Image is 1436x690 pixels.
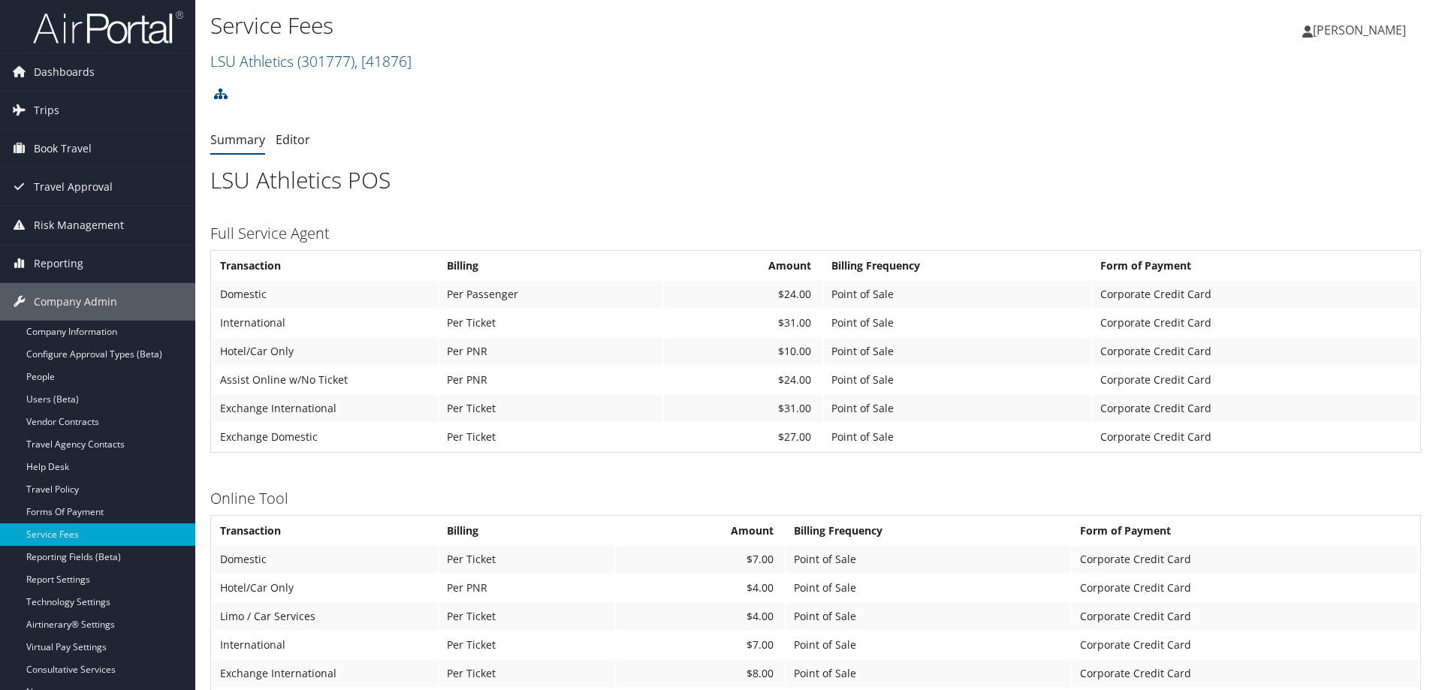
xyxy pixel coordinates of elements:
td: Corporate Credit Card [1093,423,1419,450]
td: Exchange Domestic [213,423,438,450]
th: Billing Frequency [824,252,1091,279]
a: [PERSON_NAME] [1302,8,1421,53]
td: Point of Sale [824,395,1091,422]
td: $7.00 [616,631,785,658]
span: ( 301777 ) [297,51,354,71]
td: $24.00 [664,366,823,393]
a: Summary [210,131,265,148]
td: Per Passenger [439,281,662,308]
td: International [213,309,438,336]
a: LSU Athletics [210,51,412,71]
td: Point of Sale [824,423,1091,450]
td: Per Ticket [439,546,614,573]
td: International [213,631,438,658]
td: Point of Sale [786,574,1071,601]
span: Reporting [34,245,83,282]
td: Per Ticket [439,603,614,630]
td: Per PNR [439,366,662,393]
td: Corporate Credit Card [1072,603,1419,630]
span: Company Admin [34,283,117,321]
span: Dashboards [34,53,95,91]
td: $31.00 [664,309,823,336]
td: Point of Sale [786,631,1071,658]
td: Exchange International [213,395,438,422]
a: Editor [276,131,310,148]
th: Transaction [213,252,438,279]
h1: Service Fees [210,10,1018,41]
td: Limo / Car Services [213,603,438,630]
td: Per Ticket [439,631,614,658]
td: $24.00 [664,281,823,308]
td: Point of Sale [786,603,1071,630]
td: Per Ticket [439,309,662,336]
th: Billing [439,252,662,279]
span: Trips [34,92,59,129]
th: Form of Payment [1093,252,1419,279]
th: Billing [439,517,614,544]
h1: LSU Athletics POS [210,164,1421,196]
td: Per Ticket [439,423,662,450]
td: $4.00 [616,574,785,601]
th: Amount [664,252,823,279]
td: Corporate Credit Card [1093,366,1419,393]
h3: Full Service Agent [210,223,1421,244]
td: Hotel/Car Only [213,574,438,601]
td: $27.00 [664,423,823,450]
td: Corporate Credit Card [1093,338,1419,365]
td: Point of Sale [824,338,1091,365]
span: Book Travel [34,130,92,167]
td: $10.00 [664,338,823,365]
td: $31.00 [664,395,823,422]
td: Corporate Credit Card [1072,660,1419,687]
td: Per Ticket [439,660,614,687]
td: Corporate Credit Card [1072,546,1419,573]
td: Point of Sale [824,309,1091,336]
th: Billing Frequency [786,517,1071,544]
td: Corporate Credit Card [1093,281,1419,308]
h3: Online Tool [210,488,1421,509]
td: Per Ticket [439,395,662,422]
td: Per PNR [439,338,662,365]
td: Point of Sale [824,281,1091,308]
td: $4.00 [616,603,785,630]
span: , [ 41876 ] [354,51,412,71]
span: Risk Management [34,206,124,244]
td: Corporate Credit Card [1072,574,1419,601]
th: Form of Payment [1072,517,1419,544]
td: Corporate Credit Card [1093,395,1419,422]
td: Domestic [213,281,438,308]
th: Transaction [213,517,438,544]
td: Exchange International [213,660,438,687]
td: Domestic [213,546,438,573]
td: Hotel/Car Only [213,338,438,365]
td: Point of Sale [786,660,1071,687]
span: [PERSON_NAME] [1313,22,1406,38]
th: Amount [616,517,785,544]
td: $8.00 [616,660,785,687]
td: Corporate Credit Card [1093,309,1419,336]
td: Assist Online w/No Ticket [213,366,438,393]
span: Travel Approval [34,168,113,206]
td: Point of Sale [824,366,1091,393]
td: $7.00 [616,546,785,573]
td: Per PNR [439,574,614,601]
td: Point of Sale [786,546,1071,573]
img: airportal-logo.png [33,10,183,45]
td: Corporate Credit Card [1072,631,1419,658]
